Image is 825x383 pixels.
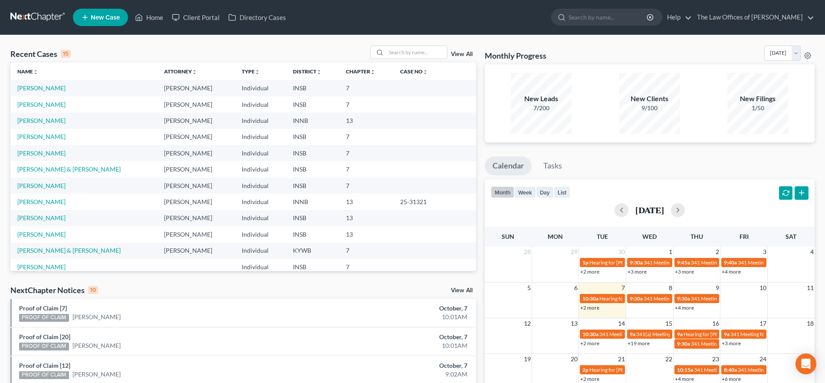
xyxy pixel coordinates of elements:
td: [PERSON_NAME] [157,178,235,194]
td: INSB [286,178,339,194]
span: 9a [724,331,730,337]
td: INSB [286,96,339,112]
a: [PERSON_NAME] [17,182,66,189]
span: 16 [711,318,720,329]
a: +2 more [580,304,599,311]
span: 8:40a [724,366,737,373]
span: 30 [617,247,626,257]
td: INSB [286,129,339,145]
span: 1 [668,247,673,257]
span: 341 Meeting for [PERSON_NAME] & [PERSON_NAME] [599,331,723,337]
a: Home [131,10,168,25]
a: +2 more [580,268,599,275]
a: Tasks [536,156,570,175]
div: New Leads [511,94,572,104]
td: 7 [339,145,393,161]
td: Individual [235,226,286,242]
a: Calendar [485,156,532,175]
div: Open Intercom Messenger [795,353,816,374]
a: +19 more [628,340,650,347]
a: [PERSON_NAME] [17,214,66,221]
td: [PERSON_NAME] [157,226,235,242]
span: 10:15a [677,366,693,373]
span: 1p [582,259,588,266]
td: 13 [339,194,393,210]
div: PROOF OF CLAIM [19,314,69,322]
span: 6 [573,283,578,293]
td: Individual [235,80,286,96]
i: unfold_more [192,69,197,75]
span: Hearing for [PERSON_NAME] [684,331,751,337]
span: Thu [690,233,703,240]
div: 10 [88,286,98,294]
td: [PERSON_NAME] [157,210,235,226]
a: View All [451,287,473,294]
input: Search by name... [569,9,648,25]
span: 9:30a [677,295,690,302]
a: [PERSON_NAME] [72,370,121,379]
span: 2p [582,366,588,373]
span: 17 [759,318,767,329]
a: Nameunfold_more [17,68,38,75]
span: 29 [570,247,578,257]
a: Case Nounfold_more [400,68,428,75]
span: Hearing for [PERSON_NAME] [599,295,667,302]
span: 7 [621,283,626,293]
span: 15 [664,318,673,329]
td: INNB [286,112,339,129]
td: [PERSON_NAME] [157,161,235,177]
td: INSB [286,161,339,177]
td: 13 [339,112,393,129]
div: 15 [61,50,71,58]
td: 7 [339,129,393,145]
div: 9/100 [619,104,680,112]
td: 7 [339,243,393,259]
span: 9:30a [630,295,643,302]
span: 23 [711,354,720,364]
span: Mon [548,233,563,240]
a: [PERSON_NAME] [17,84,66,92]
td: Individual [235,194,286,210]
span: 19 [523,354,532,364]
a: +4 more [675,376,694,382]
td: INSB [286,145,339,161]
td: INSB [286,80,339,96]
i: unfold_more [33,69,38,75]
span: 28 [523,247,532,257]
a: The Law Offices of [PERSON_NAME] [693,10,814,25]
a: +2 more [580,376,599,382]
td: Individual [235,178,286,194]
span: 341(a) Meeting for [PERSON_NAME] [636,331,720,337]
a: Proof of Claim [7] [19,304,67,312]
span: Hearing for [PERSON_NAME] & [PERSON_NAME] [589,259,703,266]
span: 9a [677,331,683,337]
td: 7 [339,80,393,96]
span: 20 [570,354,578,364]
a: +4 more [722,268,741,275]
td: INSB [286,259,339,275]
a: [PERSON_NAME] [17,117,66,124]
span: 22 [664,354,673,364]
span: 5 [526,283,532,293]
span: 341 Meeting for [PERSON_NAME] [691,295,769,302]
div: 9:02AM [324,370,467,379]
span: 10 [759,283,767,293]
a: [PERSON_NAME] & [PERSON_NAME] [17,247,121,254]
div: October, 7 [324,361,467,370]
td: INNB [286,194,339,210]
input: Search by name... [386,46,447,59]
span: Sat [786,233,796,240]
td: [PERSON_NAME] [157,129,235,145]
td: [PERSON_NAME] [157,194,235,210]
a: Districtunfold_more [293,68,322,75]
span: Fri [740,233,749,240]
div: PROOF OF CLAIM [19,371,69,379]
div: October, 7 [324,333,467,341]
a: Help [663,10,692,25]
span: 341 Meeting for [PERSON_NAME] [730,331,809,337]
button: day [536,186,554,198]
i: unfold_more [370,69,375,75]
a: [PERSON_NAME] [17,149,66,157]
div: 10:01AM [324,341,467,350]
td: [PERSON_NAME] [157,243,235,259]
